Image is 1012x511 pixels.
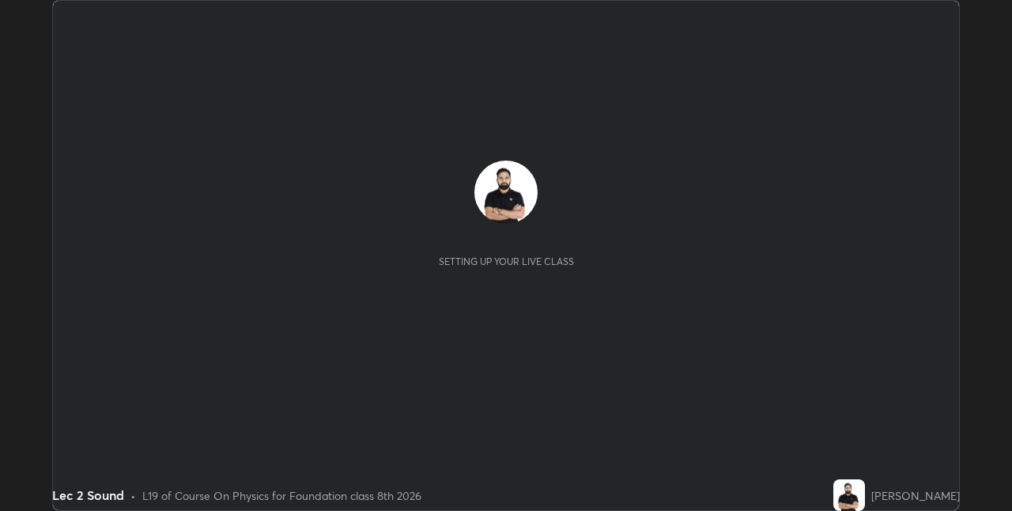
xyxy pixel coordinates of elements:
div: [PERSON_NAME] [871,487,960,504]
div: • [130,487,136,504]
img: b2bed59bc78e40b190ce8b8d42fd219a.jpg [474,161,538,224]
div: L19 of Course On Physics for Foundation class 8th 2026 [142,487,421,504]
div: Setting up your live class [439,255,574,267]
img: b2bed59bc78e40b190ce8b8d42fd219a.jpg [833,479,865,511]
div: Lec 2 Sound [52,486,124,505]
